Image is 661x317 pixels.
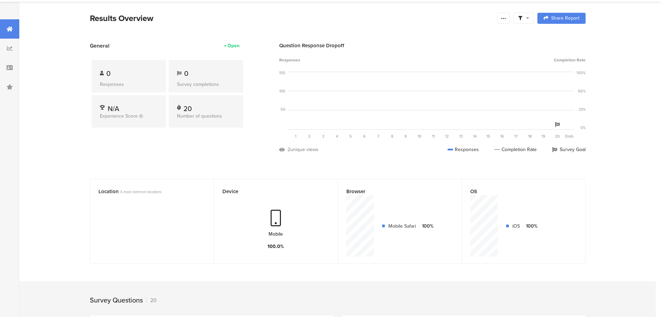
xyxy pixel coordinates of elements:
[551,16,579,21] span: Share Report
[391,133,393,139] span: 8
[486,133,490,139] span: 15
[98,188,194,195] div: Location
[363,133,366,139] span: 6
[418,133,421,139] span: 10
[336,133,338,139] span: 4
[90,295,143,305] div: Survey Questions
[555,122,560,127] i: Survey Goal
[525,222,537,230] div: 100%
[473,133,476,139] span: 14
[377,133,379,139] span: 7
[279,70,285,76] div: 150
[470,188,566,195] div: OS
[90,42,109,50] span: General
[445,133,449,139] span: 12
[528,133,532,139] span: 18
[100,112,138,120] span: Experience Score
[287,146,290,153] div: 2
[421,222,433,230] div: 100%
[308,133,311,139] span: 2
[184,68,188,79] span: 0
[183,103,192,110] div: 20
[578,88,586,94] div: 66%
[579,107,586,112] div: 33%
[228,42,240,49] div: Open
[295,133,296,139] span: 1
[542,133,545,139] span: 19
[106,68,111,79] span: 0
[494,146,537,153] div: Completion Rate
[177,112,222,120] span: Number of questions
[146,296,157,304] div: 20
[555,133,560,139] span: 20
[459,133,463,139] span: 13
[108,103,119,114] span: N/A
[448,146,479,153] div: Responses
[432,133,435,139] span: 11
[322,133,324,139] span: 3
[100,81,158,88] div: Responses
[90,12,494,24] div: Results Overview
[512,222,520,230] div: iOS
[514,133,518,139] span: 17
[281,107,285,112] div: 50
[500,133,504,139] span: 16
[290,146,318,153] div: unique views
[222,188,318,195] div: Device
[279,57,300,63] span: Responses
[552,146,586,153] div: Survey Goal
[554,57,586,63] span: Completion Rate
[577,70,586,76] div: 100%
[346,188,442,195] div: Browser
[279,88,285,94] div: 100
[279,42,586,49] div: Question Response Dropoff
[120,189,161,195] span: 4 most common locations
[405,133,407,139] span: 9
[580,125,586,130] div: 0%
[388,222,416,230] div: Mobile Safari
[177,81,235,88] div: Survey completions
[267,243,284,250] div: 100.0%
[349,133,352,139] span: 5
[269,230,283,238] div: Mobile
[564,133,578,139] div: Ending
